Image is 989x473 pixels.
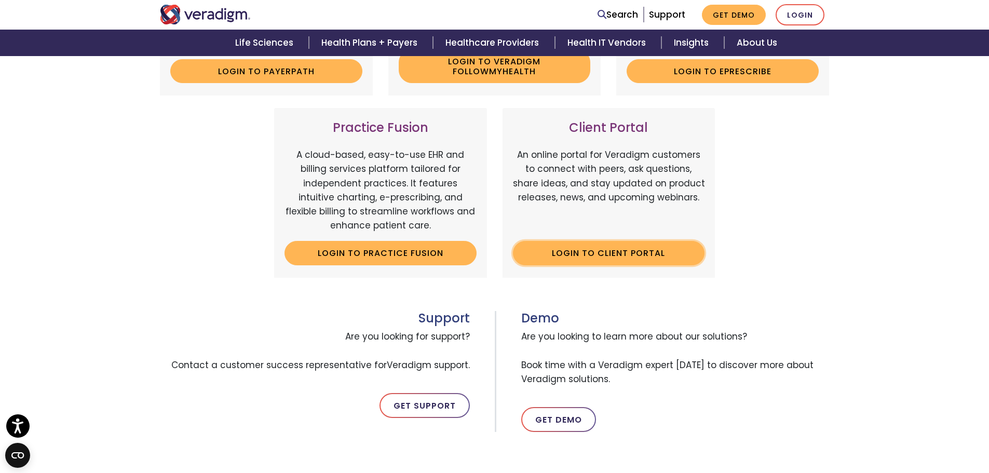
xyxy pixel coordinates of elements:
[521,407,596,432] a: Get Demo
[284,120,477,136] h3: Practice Fusion
[627,59,819,83] a: Login to ePrescribe
[284,148,477,233] p: A cloud-based, easy-to-use EHR and billing services platform tailored for independent practices. ...
[160,311,470,326] h3: Support
[399,49,591,83] a: Login to Veradigm FollowMyHealth
[521,326,830,390] span: Are you looking to learn more about our solutions? Book time with a Veradigm expert [DATE] to dis...
[309,30,433,56] a: Health Plans + Payers
[223,30,309,56] a: Life Sciences
[598,8,638,22] a: Search
[284,241,477,265] a: Login to Practice Fusion
[702,5,766,25] a: Get Demo
[513,120,705,136] h3: Client Portal
[661,30,724,56] a: Insights
[5,443,30,468] button: Open CMP widget
[724,30,790,56] a: About Us
[380,393,470,418] a: Get Support
[513,241,705,265] a: Login to Client Portal
[387,359,470,371] span: Veradigm support.
[433,30,554,56] a: Healthcare Providers
[555,30,661,56] a: Health IT Vendors
[513,148,705,233] p: An online portal for Veradigm customers to connect with peers, ask questions, share ideas, and st...
[649,8,685,21] a: Support
[160,5,251,24] img: Veradigm logo
[776,4,824,25] a: Login
[521,311,830,326] h3: Demo
[170,59,362,83] a: Login to Payerpath
[160,326,470,376] span: Are you looking for support? Contact a customer success representative for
